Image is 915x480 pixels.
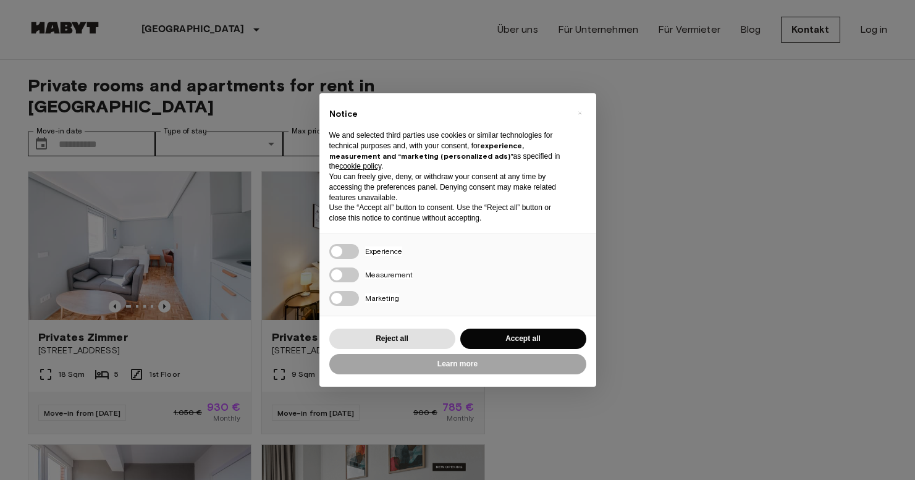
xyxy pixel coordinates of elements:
[365,270,413,279] span: Measurement
[329,108,567,120] h2: Notice
[460,329,586,349] button: Accept all
[329,130,567,172] p: We and selected third parties use cookies or similar technologies for technical purposes and, wit...
[329,203,567,224] p: Use the “Accept all” button to consent. Use the “Reject all” button or close this notice to conti...
[365,293,399,303] span: Marketing
[570,103,590,123] button: Close this notice
[329,354,586,374] button: Learn more
[365,246,402,256] span: Experience
[329,172,567,203] p: You can freely give, deny, or withdraw your consent at any time by accessing the preferences pane...
[339,162,381,171] a: cookie policy
[578,106,582,120] span: ×
[329,329,455,349] button: Reject all
[329,141,524,161] strong: experience, measurement and “marketing (personalized ads)”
